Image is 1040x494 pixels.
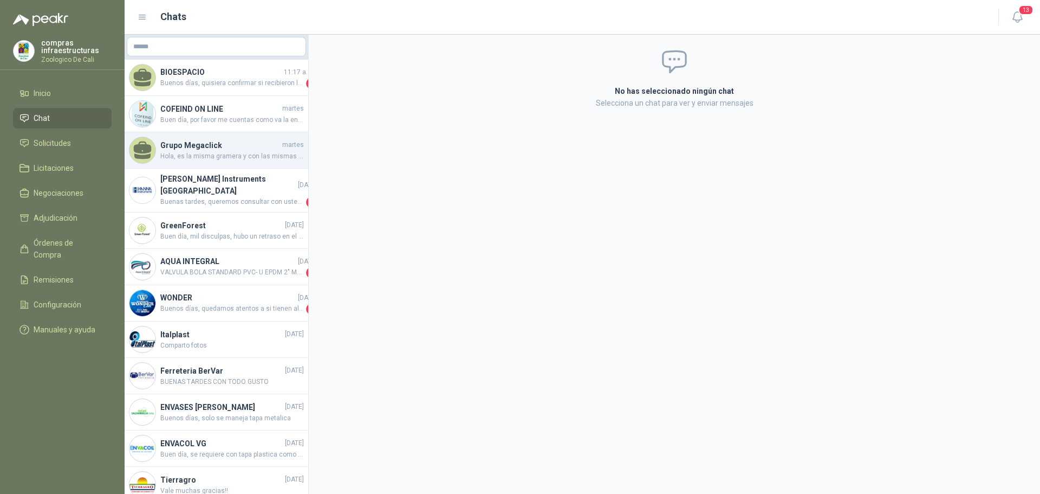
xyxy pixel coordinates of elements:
[125,358,308,394] a: Company LogoFerreteria BerVar[DATE]BUENAS TARDES CON TODO GUSTO
[129,363,155,389] img: Company Logo
[160,304,304,315] span: Buenos días, quedamos atentos a si tienen alguna duda adicional
[160,292,296,304] h4: WONDER
[13,208,112,228] a: Adjudicación
[285,365,304,376] span: [DATE]
[285,402,304,412] span: [DATE]
[13,183,112,203] a: Negociaciones
[160,78,304,89] span: Buenos días, quisiera confirmar si recibieron los productos
[34,237,101,261] span: Órdenes de Compra
[129,435,155,461] img: Company Logo
[485,85,863,97] h2: No has seleccionado ningún chat
[1007,8,1027,27] button: 13
[485,97,863,109] p: Selecciona un chat para ver y enviar mensajes
[285,329,304,339] span: [DATE]
[160,220,283,232] h4: GreenForest
[160,450,304,460] span: Buen día, se requiere con tapa plastica como la imagen indicada asociada, viene con tapa plastica?
[125,60,308,96] a: BIOESPACIO11:17 a. m.Buenos días, quisiera confirmar si recibieron los productos1
[160,66,282,78] h4: BIOESPACIO
[1018,5,1033,15] span: 13
[41,56,112,63] p: Zoologico De Cali
[34,324,95,336] span: Manuales y ayuda
[160,151,304,162] span: Hola, es la misma gramera y con las mismas especificaciones ?
[34,274,74,286] span: Remisiones
[13,294,112,315] a: Configuración
[34,87,51,99] span: Inicio
[129,101,155,127] img: Company Logo
[13,158,112,178] a: Licitaciones
[160,329,283,341] h4: Italplast
[13,13,68,26] img: Logo peakr
[34,187,83,199] span: Negociaciones
[34,137,71,149] span: Solicitudes
[125,96,308,132] a: Company LogoCOFEIND ON LINEmartesBuen día, por favor me cuentas como va la entrega de este pedido
[34,212,77,224] span: Adjudicación
[13,319,112,340] a: Manuales y ayuda
[125,322,308,358] a: Company LogoItalplast[DATE]Comparto fotos
[125,169,308,213] a: Company Logo[PERSON_NAME] Instruments [GEOGRAPHIC_DATA][DATE]Buenas tardes, queremos consultar co...
[284,67,317,78] span: 11:17 a. m.
[160,255,296,267] h4: AQUA INTEGRAL
[160,401,283,413] h4: ENVASES [PERSON_NAME]
[13,270,112,290] a: Remisiones
[125,132,308,169] a: Grupo MegaclickmartesHola, es la misma gramera y con las mismas especificaciones ?
[129,254,155,280] img: Company Logo
[306,197,317,208] span: 1
[129,217,155,243] img: Company Logo
[282,140,304,150] span: martes
[298,256,317,267] span: [DATE]
[306,267,317,278] span: 1
[125,431,308,467] a: Company LogoENVACOL VG[DATE]Buen día, se requiere con tapa plastica como la imagen indicada asoci...
[13,83,112,104] a: Inicio
[34,112,50,124] span: Chat
[129,290,155,316] img: Company Logo
[306,78,317,89] span: 1
[160,139,280,151] h4: Grupo Megaclick
[14,41,34,61] img: Company Logo
[306,304,317,315] span: 1
[298,293,317,303] span: [DATE]
[125,394,308,431] a: Company LogoENVASES [PERSON_NAME][DATE]Buenos días, solo se maneja tapa metalica
[285,220,304,230] span: [DATE]
[285,474,304,485] span: [DATE]
[160,474,283,486] h4: Tierragro
[13,133,112,153] a: Solicitudes
[160,103,280,115] h4: COFEIND ON LINE
[160,413,304,424] span: Buenos días, solo se maneja tapa metalica
[160,173,296,197] h4: [PERSON_NAME] Instruments [GEOGRAPHIC_DATA]
[160,232,304,242] span: Buen día, mil disculpas, hubo un retraso en el stock, pero el día de ayer se despachó el producto...
[160,197,304,208] span: Buenas tardes, queremos consultar con ustedes si van adquirir el medidor, esta semana tenemos una...
[34,162,74,174] span: Licitaciones
[125,285,308,322] a: Company LogoWONDER[DATE]Buenos días, quedamos atentos a si tienen alguna duda adicional1
[160,365,283,377] h4: Ferreteria BerVar
[13,108,112,129] a: Chat
[282,104,304,114] span: martes
[160,438,283,450] h4: ENVACOL VG
[160,115,304,125] span: Buen día, por favor me cuentas como va la entrega de este pedido
[160,267,304,278] span: VALVULA BOLA STANDARD PVC- U EPDM 2" MA - REF. 36526 LASTIMOSAMENTE, NO MANEJAMOS FT DDE ACCESORIOS.
[129,399,155,425] img: Company Logo
[160,341,304,351] span: Comparto fotos
[125,213,308,249] a: Company LogoGreenForest[DATE]Buen día, mil disculpas, hubo un retraso en el stock, pero el día de...
[160,9,186,24] h1: Chats
[160,377,304,387] span: BUENAS TARDES CON TODO GUSTO
[125,249,308,285] a: Company LogoAQUA INTEGRAL[DATE]VALVULA BOLA STANDARD PVC- U EPDM 2" MA - REF. 36526 LASTIMOSAMENT...
[41,39,112,54] p: compras infraestructuras
[129,326,155,352] img: Company Logo
[285,438,304,448] span: [DATE]
[34,299,81,311] span: Configuración
[298,180,317,190] span: [DATE]
[129,177,155,203] img: Company Logo
[13,233,112,265] a: Órdenes de Compra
